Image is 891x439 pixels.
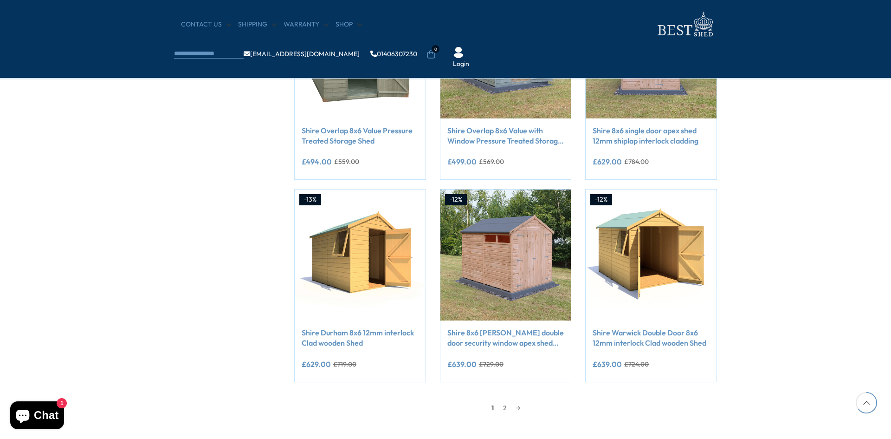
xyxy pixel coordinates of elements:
[652,9,717,39] img: logo
[447,360,477,368] ins: £639.00
[453,59,469,69] a: Login
[284,20,329,29] a: Warranty
[426,50,436,59] a: 0
[593,158,622,165] ins: £629.00
[593,328,710,348] a: Shire Warwick Double Door 8x6 12mm interlock Clad wooden Shed
[624,158,649,165] del: £784.00
[302,125,419,146] a: Shire Overlap 8x6 Value Pressure Treated Storage Shed
[447,328,564,348] a: Shire 8x6 [PERSON_NAME] double door security window apex shed 12mm shiplap interlock cladding
[593,360,622,368] ins: £639.00
[593,125,710,146] a: Shire 8x6 single door apex shed 12mm shiplap interlock cladding
[7,401,67,432] inbox-online-store-chat: Shopify online store chat
[244,51,360,57] a: [EMAIL_ADDRESS][DOMAIN_NAME]
[511,401,525,415] a: →
[302,158,332,165] ins: £494.00
[487,401,498,415] span: 1
[302,328,419,348] a: Shire Durham 8x6 12mm interlock Clad wooden Shed
[238,20,277,29] a: Shipping
[447,158,477,165] ins: £499.00
[445,194,467,205] div: -12%
[181,20,231,29] a: CONTACT US
[370,51,417,57] a: 01406307230
[299,194,321,205] div: -13%
[453,47,464,58] img: User Icon
[590,194,612,205] div: -12%
[498,401,511,415] a: 2
[302,360,331,368] ins: £629.00
[479,361,504,367] del: £729.00
[432,45,439,53] span: 0
[333,361,356,367] del: £719.00
[624,361,649,367] del: £724.00
[447,125,564,146] a: Shire Overlap 8x6 Value with Window Pressure Treated Storage Shed
[479,158,504,165] del: £569.00
[334,158,359,165] del: £559.00
[336,20,362,29] a: Shop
